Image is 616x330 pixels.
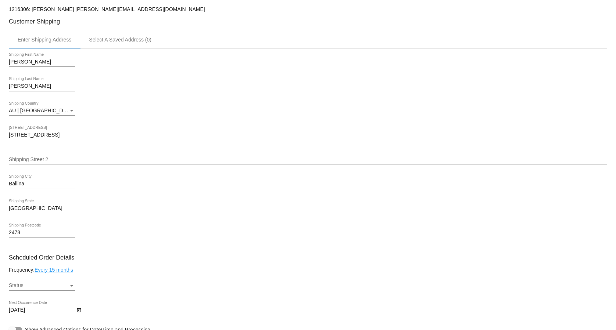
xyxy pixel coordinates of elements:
[9,230,75,236] input: Shipping Postcode
[9,83,75,89] input: Shipping Last Name
[9,108,74,113] span: AU | [GEOGRAPHIC_DATA]
[9,206,607,211] input: Shipping State
[9,108,75,114] mat-select: Shipping Country
[35,267,73,273] a: Every 15 months
[9,307,75,313] input: Next Occurrence Date
[9,6,607,12] p: 1216306: [PERSON_NAME] [PERSON_NAME][EMAIL_ADDRESS][DOMAIN_NAME]
[9,283,75,289] mat-select: Status
[9,254,607,261] h3: Scheduled Order Details
[9,157,607,163] input: Shipping Street 2
[89,37,151,43] div: Select A Saved Address (0)
[9,59,75,65] input: Shipping First Name
[9,181,75,187] input: Shipping City
[75,306,83,313] button: Open calendar
[9,18,607,25] h3: Customer Shipping
[9,282,24,288] span: Status
[9,267,607,273] div: Frequency:
[18,37,71,43] div: Enter Shipping Address
[9,132,607,138] input: Shipping Street 1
